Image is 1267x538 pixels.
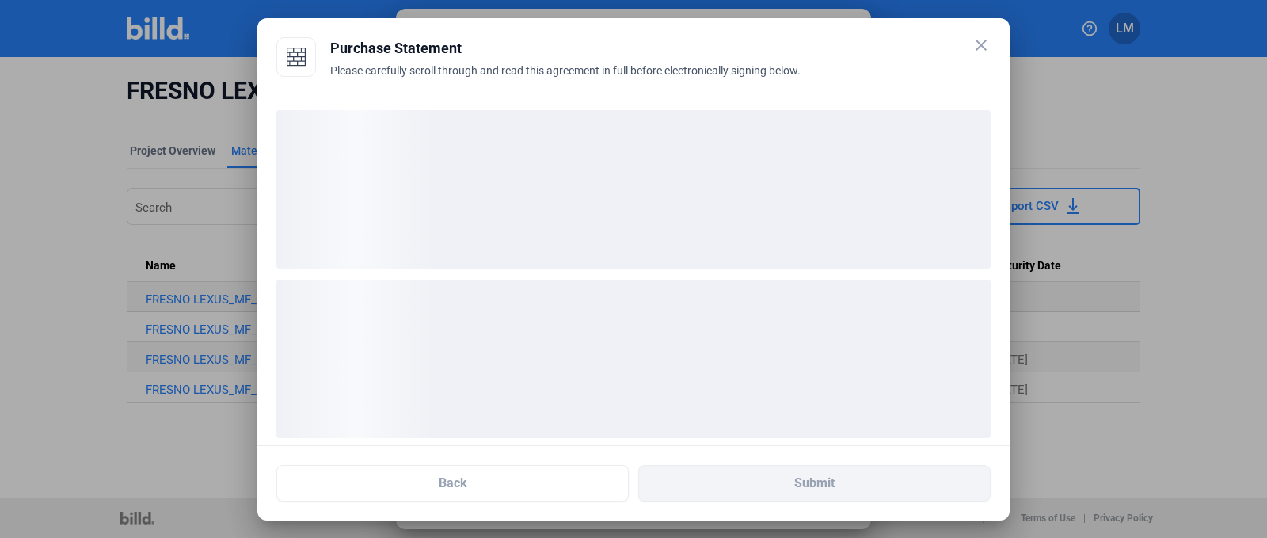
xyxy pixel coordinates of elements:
[330,37,991,59] div: Purchase Statement
[276,465,629,502] button: Back
[276,110,991,269] div: loading
[330,63,991,97] div: Please carefully scroll through and read this agreement in full before electronically signing below.
[276,280,991,438] div: loading
[972,36,991,55] mat-icon: close
[638,465,991,502] button: Submit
